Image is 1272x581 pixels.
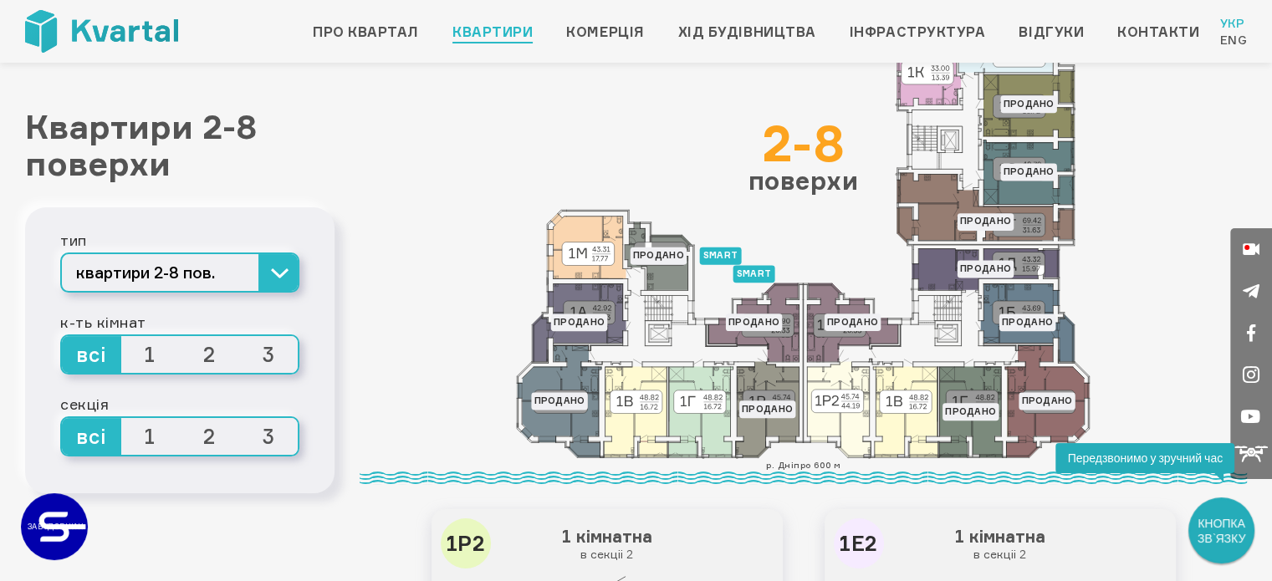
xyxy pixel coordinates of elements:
[1055,443,1234,473] div: Передзвонимо у зручний час
[60,391,299,416] div: секція
[313,22,419,42] a: Про квартал
[850,22,986,42] a: Інфраструктура
[180,418,239,455] span: 2
[441,518,491,568] div: 1Р2
[360,458,1247,484] div: р. Дніпро 600 м
[838,522,1162,566] h3: 1 кімнатна
[842,547,1158,562] small: в секціі 2
[60,227,299,252] div: тип
[1019,22,1084,42] a: Відгуки
[1117,22,1199,42] a: Контакти
[566,22,644,42] a: Комерція
[1219,32,1247,48] a: Eng
[452,22,533,42] a: Квартири
[834,518,884,568] div: 1Е2
[121,336,181,373] span: 1
[1190,499,1253,562] div: КНОПКА ЗВ`ЯЗКУ
[60,309,299,334] div: к-ть кімнат
[121,418,181,455] span: 1
[21,493,88,560] a: ЗАБУДОВНИК
[180,336,239,373] span: 2
[445,522,769,566] h3: 1 кімнатна
[62,336,121,373] span: всі
[25,10,178,53] img: Kvartal
[1219,15,1247,32] a: Укр
[748,118,859,168] div: 2-8
[239,336,299,373] span: 3
[748,118,859,193] div: поверхи
[449,547,765,562] small: в секціі 2
[25,109,335,182] h1: Квартири 2-8 поверхи
[62,418,121,455] span: всі
[60,252,299,293] button: квартири 2-8 пов.
[239,418,299,455] span: 3
[678,22,816,42] a: Хід будівництва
